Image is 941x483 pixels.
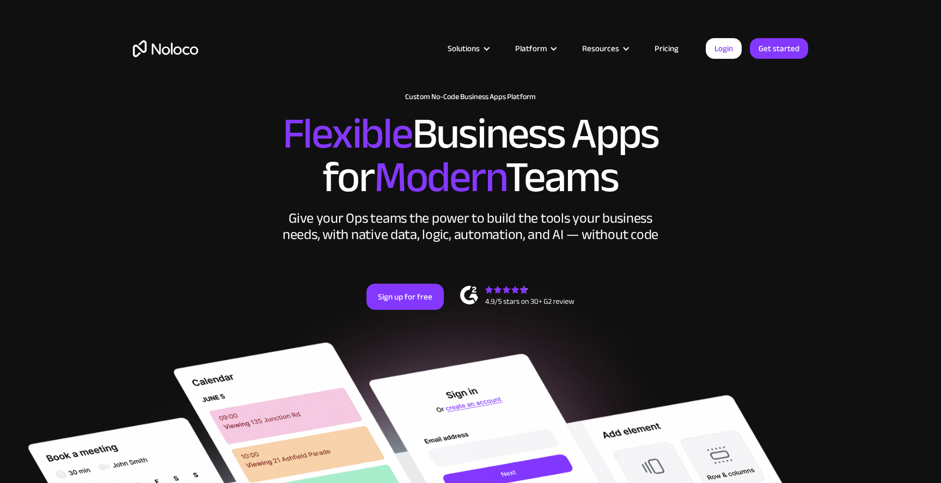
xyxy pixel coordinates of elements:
div: Resources [569,41,641,56]
div: Give your Ops teams the power to build the tools your business needs, with native data, logic, au... [280,210,661,243]
div: Platform [502,41,569,56]
h2: Business Apps for Teams [133,112,808,199]
a: Pricing [641,41,692,56]
div: Solutions [448,41,480,56]
div: Solutions [434,41,502,56]
span: Modern [374,137,505,218]
a: Get started [750,38,808,59]
a: home [133,40,198,57]
a: Sign up for free [366,284,444,310]
div: Resources [582,41,619,56]
a: Login [706,38,742,59]
span: Flexible [283,93,412,174]
div: Platform [515,41,547,56]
